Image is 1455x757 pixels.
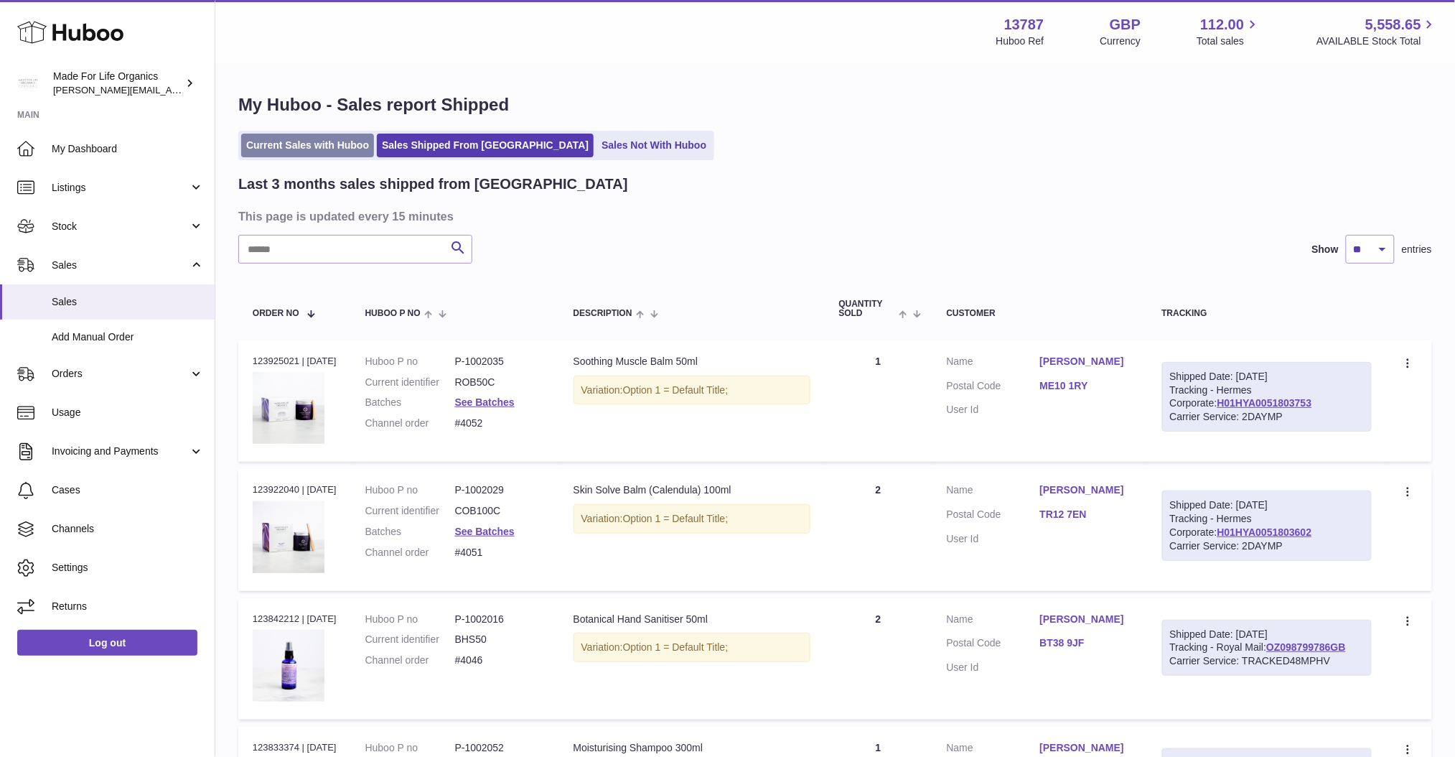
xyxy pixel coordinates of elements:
dt: User Id [947,661,1040,674]
dt: User Id [947,403,1040,417]
label: Show [1312,243,1339,256]
span: entries [1402,243,1432,256]
a: TR12 7EN [1040,508,1133,521]
div: Carrier Service: 2DAYMP [1170,410,1364,424]
dd: BHS50 [455,633,545,646]
div: Currency [1100,34,1141,48]
span: Order No [253,309,299,318]
span: Usage [52,406,204,419]
span: 5,558.65 [1365,15,1421,34]
dt: Channel order [365,417,455,430]
dt: Postal Code [947,379,1040,396]
a: Sales Not With Huboo [596,134,711,157]
a: [PERSON_NAME] [1040,741,1133,755]
a: [PERSON_NAME] [1040,483,1133,497]
div: Soothing Muscle Balm 50ml [574,355,810,368]
a: 5,558.65 AVAILABLE Stock Total [1316,15,1438,48]
div: Variation: [574,633,810,662]
strong: 13787 [1004,15,1044,34]
a: [PERSON_NAME] [1040,613,1133,626]
span: Returns [52,600,204,613]
dd: ROB50C [455,376,545,389]
span: Listings [52,181,189,195]
a: BT38 9JF [1040,636,1133,650]
div: Made For Life Organics [53,70,182,97]
span: [PERSON_NAME][EMAIL_ADDRESS][PERSON_NAME][DOMAIN_NAME] [53,84,365,96]
div: Variation: [574,376,810,405]
div: 123925021 | [DATE] [253,355,337,368]
strong: GBP [1110,15,1141,34]
img: botanical-hand-sanitiser-50ml-bhs50-1.jpg [253,630,324,702]
a: 112.00 Total sales [1197,15,1260,48]
dd: #4051 [455,546,545,559]
a: OZ098799786GB [1266,641,1346,653]
dt: Current identifier [365,376,455,389]
span: Sales [52,259,189,272]
dt: Huboo P no [365,613,455,626]
span: Description [574,309,632,318]
span: Quantity Sold [839,299,896,318]
span: Invoicing and Payments [52,445,189,458]
a: Current Sales with Huboo [241,134,374,157]
span: Sales [52,295,204,309]
div: Shipped Date: [DATE] [1170,370,1364,384]
span: Option 1 = Default Title; [623,384,729,396]
div: Tracking [1162,309,1372,318]
a: See Batches [455,526,515,537]
div: Skin Solve Balm (Calendula) 100ml [574,483,810,497]
div: Shipped Date: [DATE] [1170,628,1364,641]
span: Orders [52,367,189,381]
dt: Huboo P no [365,355,455,368]
dt: Name [947,483,1040,501]
h1: My Huboo - Sales report Shipped [238,93,1432,116]
span: Channels [52,522,204,536]
dd: P-1002052 [455,741,545,755]
div: Shipped Date: [DATE] [1170,498,1364,512]
h3: This page is updated every 15 minutes [238,208,1428,224]
div: Variation: [574,504,810,534]
dt: Postal Code [947,636,1040,654]
span: My Dashboard [52,142,204,156]
div: 123833374 | [DATE] [253,741,337,754]
span: Total sales [1197,34,1260,48]
a: Log out [17,630,197,656]
dt: Channel order [365,654,455,667]
span: 112.00 [1200,15,1244,34]
dt: Name [947,355,1040,372]
td: 2 [825,469,932,590]
img: geoff.winwood@madeforlifeorganics.com [17,73,39,94]
span: Option 1 = Default Title; [623,513,729,524]
dd: #4052 [455,417,545,430]
div: Tracking - Hermes Corporate: [1162,362,1372,432]
div: Tracking - Royal Mail: [1162,620,1372,677]
span: Stock [52,220,189,233]
dt: Postal Code [947,508,1040,525]
div: Botanical Hand Sanitiser 50ml [574,613,810,626]
span: Cases [52,483,204,497]
dt: Current identifier [365,504,455,518]
div: Customer [947,309,1133,318]
span: Settings [52,561,204,575]
a: [PERSON_NAME] [1040,355,1133,368]
td: 1 [825,340,932,462]
h2: Last 3 months sales shipped from [GEOGRAPHIC_DATA] [238,175,628,194]
a: H01HYA0051803602 [1217,526,1312,538]
dt: Name [947,613,1040,630]
dd: P-1002016 [455,613,545,626]
span: Huboo P no [365,309,421,318]
dt: User Id [947,532,1040,546]
a: Sales Shipped From [GEOGRAPHIC_DATA] [377,134,594,157]
div: Huboo Ref [996,34,1044,48]
span: AVAILABLE Stock Total [1316,34,1438,48]
td: 2 [825,598,932,720]
a: H01HYA0051803753 [1217,397,1312,409]
dt: Current identifier [365,633,455,646]
dt: Batches [365,396,455,409]
dd: COB100C [455,504,545,518]
div: Carrier Service: TRACKED48MPHV [1170,654,1364,668]
dt: Channel order [365,546,455,559]
div: Moisturising Shampoo 300ml [574,741,810,755]
img: skin-solve-balm-_calendula_-100ml-cob50-1-v1.jpg [253,501,324,573]
div: 123922040 | [DATE] [253,483,337,496]
dt: Huboo P no [365,741,455,755]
